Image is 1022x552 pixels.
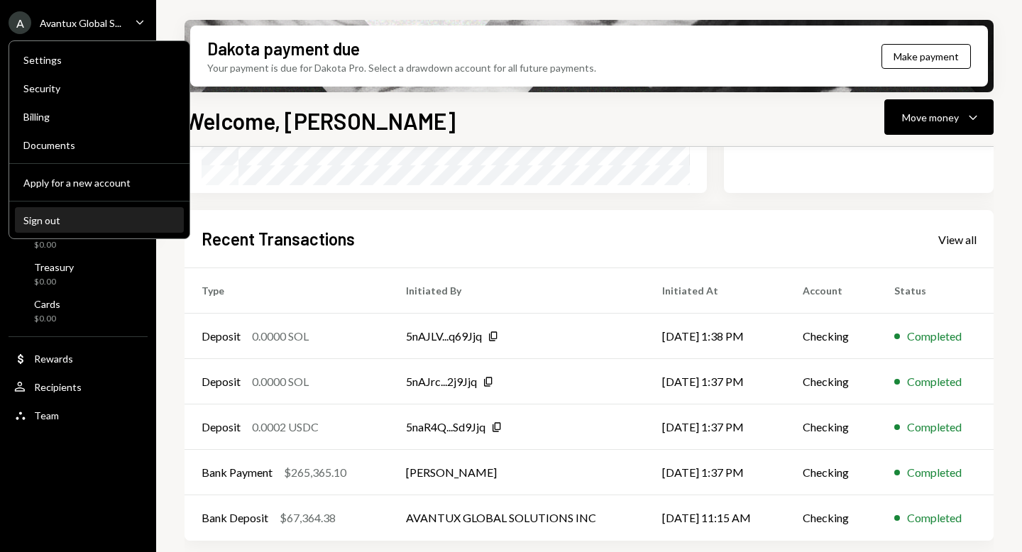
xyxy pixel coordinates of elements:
a: View all [938,231,977,247]
div: Completed [907,419,962,436]
div: Deposit [202,328,241,345]
h2: Recent Transactions [202,227,355,250]
td: AVANTUX GLOBAL SOLUTIONS INC [389,495,645,541]
button: Apply for a new account [15,170,184,196]
div: 0.0000 SOL [252,373,309,390]
th: Type [185,268,389,314]
div: Bank Deposit [202,509,268,526]
th: Initiated At [645,268,786,314]
a: Cards$0.00 [9,294,148,328]
div: Documents [23,139,175,151]
td: Checking [786,359,877,404]
div: 0.0000 SOL [252,328,309,345]
div: Completed [907,328,962,345]
div: 5nAJLV...q69Jjq [406,328,482,345]
td: [DATE] 1:37 PM [645,404,786,450]
div: 5naR4Q...Sd9Jjq [406,419,485,436]
button: Sign out [15,208,184,233]
button: Move money [884,99,994,135]
div: Completed [907,509,962,526]
div: Cards [34,298,60,310]
div: Treasury [34,261,74,273]
div: Deposit [202,419,241,436]
div: $0.00 [34,276,74,288]
div: $67,364.38 [280,509,336,526]
td: [DATE] 1:38 PM [645,314,786,359]
a: Settings [15,47,184,72]
div: Settings [23,54,175,66]
div: Recipients [34,381,82,393]
h1: Welcome, [PERSON_NAME] [185,106,456,135]
th: Account [786,268,877,314]
td: Checking [786,404,877,450]
div: Billing [23,111,175,123]
div: Move money [902,110,959,125]
a: Recipients [9,374,148,399]
div: Bank Payment [202,464,273,481]
div: Security [23,82,175,94]
div: 0.0002 USDC [252,419,319,436]
a: Rewards [9,346,148,371]
div: Completed [907,373,962,390]
td: [DATE] 11:15 AM [645,495,786,541]
div: Team [34,409,59,421]
a: Security [15,75,184,101]
div: Completed [907,464,962,481]
div: $0.00 [34,313,60,325]
td: Checking [786,314,877,359]
td: Checking [786,495,877,541]
div: Dakota payment due [207,37,360,60]
button: Make payment [881,44,971,69]
a: Billing [15,104,184,129]
div: View all [938,233,977,247]
div: A [9,11,31,34]
td: [DATE] 1:37 PM [645,359,786,404]
a: Documents [15,132,184,158]
a: Treasury$0.00 [9,257,148,291]
div: Your payment is due for Dakota Pro. Select a drawdown account for all future payments. [207,60,596,75]
div: Rewards [34,353,73,365]
div: Sign out [23,214,175,226]
div: $0.00 [34,239,68,251]
div: Apply for a new account [23,177,175,189]
div: Deposit [202,373,241,390]
div: 5nAJrc...2j9Jjq [406,373,477,390]
th: Initiated By [389,268,645,314]
td: [DATE] 1:37 PM [645,450,786,495]
td: [PERSON_NAME] [389,450,645,495]
a: Team [9,402,148,428]
td: Checking [786,450,877,495]
div: $265,365.10 [284,464,346,481]
th: Status [877,268,994,314]
div: Avantux Global S... [40,17,121,29]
